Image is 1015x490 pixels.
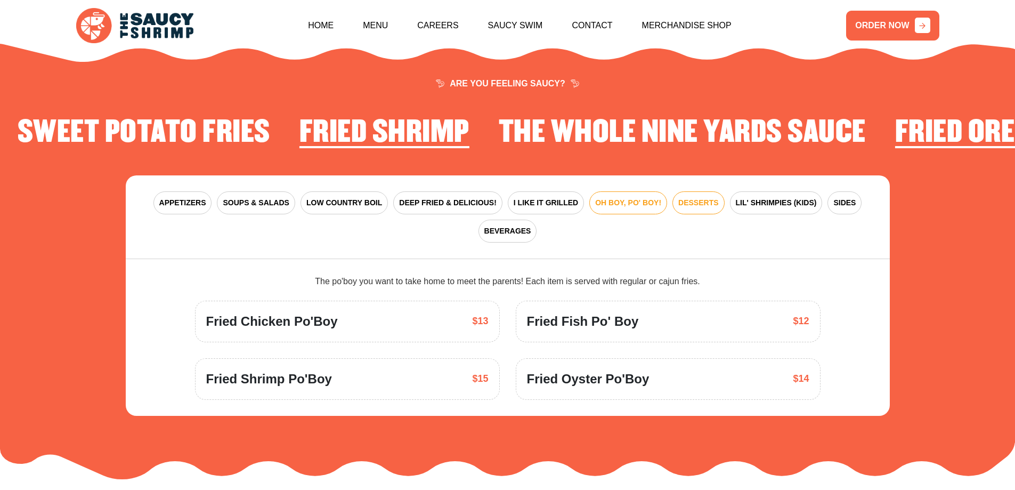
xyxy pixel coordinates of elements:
button: LIL' SHRIMPIES (KIDS) [730,191,823,214]
li: 4 of 4 [18,116,270,154]
span: Fried Fish Po' Boy [527,312,639,331]
li: 2 of 4 [499,116,866,154]
button: I LIKE IT GRILLED [508,191,584,214]
button: APPETIZERS [153,191,212,214]
span: Fried Chicken Po'Boy [206,312,338,331]
span: LOW COUNTRY BOIL [306,197,382,208]
span: BEVERAGES [484,226,531,237]
span: $15 [472,372,488,386]
span: LIL' SHRIMPIES (KIDS) [736,197,817,208]
a: Menu [363,3,388,49]
a: Careers [417,3,458,49]
span: OH BOY, PO' BOY! [595,197,661,208]
span: DEEP FRIED & DELICIOUS! [399,197,497,208]
span: $13 [472,314,488,328]
a: Merchandise Shop [642,3,732,49]
button: DEEP FRIED & DELICIOUS! [393,191,502,214]
button: SIDES [827,191,862,214]
button: SOUPS & SALADS [217,191,295,214]
button: BEVERAGES [478,220,537,243]
button: DESSERTS [672,191,724,214]
span: Fried Oyster Po'Boy [527,369,649,389]
button: OH BOY, PO' BOY! [589,191,667,214]
a: Saucy Swim [488,3,543,49]
button: LOW COUNTRY BOIL [301,191,388,214]
span: I LIKE IT GRILLED [514,197,578,208]
span: SOUPS & SALADS [223,197,289,208]
span: SIDES [833,197,856,208]
h2: Fried Shrimp [299,116,469,149]
span: APPETIZERS [159,197,206,208]
a: ORDER NOW [846,11,939,41]
h2: The Whole Nine Yards Sauce [499,116,866,149]
span: $12 [793,314,809,328]
img: logo [76,8,193,44]
a: Home [308,3,334,49]
h2: Sweet Potato Fries [18,116,270,149]
li: 1 of 4 [299,116,469,154]
span: $14 [793,372,809,386]
span: Fried Shrimp Po'Boy [206,369,332,389]
span: DESSERTS [678,197,718,208]
div: The po'boy you want to take home to meet the parents! Each item is served with regular or cajun f... [195,275,821,288]
span: ARE YOU FEELING SAUCY? [436,79,579,88]
a: Contact [572,3,612,49]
